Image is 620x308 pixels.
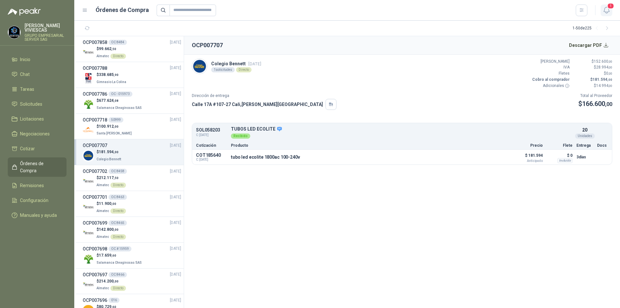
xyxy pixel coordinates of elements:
span: Santa [PERSON_NAME] [97,132,132,135]
button: Descargar PDF [565,39,613,52]
p: $ [97,98,143,104]
div: OC 8465 [108,220,127,226]
span: Cotizar [20,145,35,152]
span: [DATE] [170,246,181,252]
h3: OCP007699 [83,219,107,227]
p: $ [573,70,612,77]
p: Calle 17A #107-27 Cali , [PERSON_NAME][GEOGRAPHIC_DATA] [192,101,323,108]
p: $ [573,83,612,89]
a: Negociaciones [8,128,67,140]
span: Almatec [97,235,109,239]
p: $ [97,201,126,207]
span: Tareas [20,86,34,93]
span: [DATE] [170,194,181,200]
p: $ [97,252,143,259]
span: Solicitudes [20,101,42,108]
div: 1 solicitudes [211,67,235,72]
h1: Órdenes de Compra [96,5,149,15]
span: ,08 [114,99,119,102]
img: Company Logo [83,99,94,110]
a: Tareas [8,83,67,95]
span: ,00 [608,66,612,69]
div: Directo [110,208,126,214]
span: Almatec [97,209,109,213]
img: Company Logo [83,47,94,58]
span: ,50 [111,47,116,51]
div: 50999 [108,117,123,122]
p: Dirección de entrega [192,93,336,99]
a: Chat [8,68,67,80]
span: [DATE] [170,143,181,149]
a: OCP007701OC 8463[DATE] Company Logo$11.900,00AlmatecDirecto [83,194,181,214]
span: Órdenes de Compra [20,160,60,174]
span: [DATE] [170,271,181,278]
a: OCP00771850999[DATE] Company Logo$100.912,00Santa [PERSON_NAME] [83,116,181,137]
div: OC - 015973 [108,91,132,97]
span: ,00 [114,228,119,231]
span: Negociaciones [20,130,50,137]
span: ,00 [607,78,612,81]
span: Colegio Bennett [97,157,121,161]
span: Almatec [97,183,109,187]
span: [DATE] [170,91,181,97]
span: Almatec [97,286,109,290]
p: GRUPO EMPRESARIAL SERVER SAS [25,34,67,41]
h3: OCP007858 [83,39,107,46]
a: OCP007698OC # 15959[DATE] Company Logo$17.659,60Salamanca Oleaginosas SAS [83,245,181,266]
p: [PERSON_NAME] VIVIESCAS [25,23,67,32]
img: Logo peakr [8,8,41,16]
span: [DATE] [170,220,181,226]
p: IVA [531,64,570,70]
div: Directo [110,54,126,59]
h3: OCP007697 [83,271,107,278]
span: C: [DATE] [196,158,227,162]
span: Gimnasio La Colina [97,80,126,84]
span: ,00 [608,60,612,63]
span: 17.659 [99,253,116,258]
span: 152.600 [594,59,612,64]
span: 28.994 [596,65,612,69]
a: Solicitudes [8,98,67,110]
p: Colegio Bennett [211,60,261,67]
span: [DATE] [170,117,181,123]
h3: OCP007702 [83,168,107,175]
img: Company Logo [192,59,207,74]
a: OCP007786OC - 015973[DATE] Company Logo$677.624,08Salamanca Oleaginosas SAS [83,90,181,111]
p: $ [573,58,612,65]
div: OC 8466 [108,272,127,277]
div: Directo [110,234,126,239]
span: [DATE] [170,65,181,71]
p: Fletes [531,70,570,77]
a: Cotizar [8,143,67,155]
span: 338.685 [99,72,119,77]
span: 181.594 [99,150,119,154]
span: ,60 [111,254,116,257]
p: SOL058203 [196,128,227,133]
img: Company Logo [83,253,94,265]
p: [PERSON_NAME] [531,58,570,65]
p: Flete [547,143,573,147]
p: $ [578,99,612,109]
a: Órdenes de Compra [8,157,67,177]
span: 99.662 [99,47,116,51]
h3: OCP007788 [83,65,107,72]
div: OC 8484 [108,40,127,45]
a: Inicio [8,53,67,66]
span: Salamanca Oleaginosas SAS [97,106,142,110]
span: ,00 [608,84,612,88]
span: 0 [606,71,612,76]
span: ,50 [114,176,119,180]
span: Licitaciones [20,115,44,122]
span: ,00 [608,72,612,75]
p: Docs [597,143,608,147]
span: 11.900 [99,201,116,206]
p: $ [97,149,122,155]
span: Manuales y ayuda [20,212,57,219]
div: Recibido [231,133,250,139]
p: Producto [231,143,507,147]
p: 20 [582,126,587,133]
p: $ [573,77,612,83]
span: [DATE] [170,168,181,175]
span: 212.117 [99,175,119,180]
div: Incluido [557,158,573,163]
